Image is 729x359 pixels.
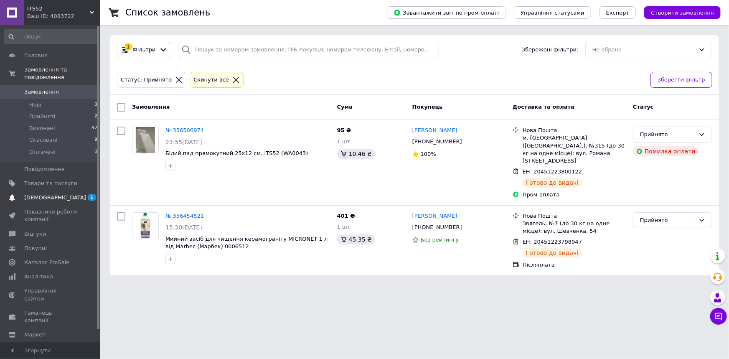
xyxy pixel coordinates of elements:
span: 1 шт. [337,224,352,230]
a: Фото товару [132,127,159,153]
span: Без рейтингу [421,237,459,243]
span: Скасовані [29,136,58,144]
span: [DEMOGRAPHIC_DATA] [24,194,86,201]
div: Готово до видачі [523,248,582,258]
span: Головна [24,52,48,59]
span: Маркет [24,331,46,339]
span: Статус [633,104,654,110]
span: Завантажити звіт по пром-оплаті [394,9,499,16]
span: Управління статусами [521,10,584,16]
a: Створити замовлення [636,9,721,15]
span: Cума [337,104,353,110]
span: Доставка та оплата [513,104,574,110]
div: Звягель, №7 (до 30 кг на одне місце): вул. Шевченка, 54 [523,220,626,235]
img: Фото товару [136,127,155,153]
div: Готово до видачі [523,178,582,188]
span: Виконані [29,125,55,132]
span: Прийняті [29,113,55,120]
div: Нова Пошта [523,127,626,134]
button: Чат з покупцем [710,308,727,325]
span: ЕН: 20451223800122 [523,168,582,175]
span: Замовлення та повідомлення [24,66,100,81]
div: Нова Пошта [523,212,626,220]
span: Зберегти фільтр [658,76,705,84]
span: 23:55[DATE] [165,139,202,145]
div: Післяплата [523,261,626,269]
span: 0 [94,101,97,109]
a: Мийний засіб для чищення керамограніту MICRONET 1 л від Marbec (Марбек) 0006512 [165,236,328,250]
span: Експорт [606,10,630,16]
span: Нові [29,101,41,109]
span: 15:20[DATE] [165,224,202,231]
span: Оплачені [29,148,56,156]
button: Завантажити звіт по пром-оплаті [387,6,505,19]
div: Не обрано [592,46,695,54]
span: 92 [91,125,97,132]
span: 1 шт. [337,138,352,145]
div: 10.46 ₴ [337,149,375,159]
span: Аналітика [24,273,53,280]
span: Показники роботи компанії [24,208,77,223]
div: Пром-оплата [523,191,626,199]
a: Білий пад прямокутний 25х12 см. ITS52 (WA0043) [165,150,308,156]
button: Створити замовлення [644,6,721,19]
span: Каталог ProSale [24,259,69,266]
span: ЕН: 20451223798947 [523,239,582,245]
a: [PERSON_NAME] [412,127,457,135]
span: 100% [421,151,436,157]
span: 0 [94,148,97,156]
a: № 356454521 [165,213,204,219]
span: Фільтри [133,46,156,54]
input: Пошук за номером замовлення, ПІБ покупця, номером телефону, Email, номером накладної [178,42,439,58]
span: 1 [88,194,96,201]
a: Фото товару [132,212,159,239]
span: Замовлення [24,88,59,96]
span: 95 ₴ [337,127,351,133]
div: 1 [124,43,132,51]
div: Cкинути все [192,76,231,84]
img: Фото товару [132,213,158,239]
div: [PHONE_NUMBER] [411,136,464,147]
span: Повідомлення [24,165,65,173]
span: Збережені фільтри: [522,46,579,54]
div: Статус: Прийнято [119,76,173,84]
span: Покупець [412,104,443,110]
span: Створити замовлення [651,10,714,16]
span: 401 ₴ [337,213,355,219]
span: 2 [94,113,97,120]
button: Управління статусами [514,6,591,19]
button: Експорт [599,6,636,19]
a: [PERSON_NAME] [412,212,457,220]
input: Пошук [4,29,98,44]
div: [PHONE_NUMBER] [411,222,464,233]
span: Відгуки [24,230,46,238]
span: Управління сайтом [24,287,77,302]
span: Покупці [24,244,47,252]
div: Прийнято [640,216,695,225]
h1: Список замовлень [125,8,210,18]
div: 45.35 ₴ [337,234,375,244]
span: Гаманець компанії [24,309,77,324]
div: м. [GEOGRAPHIC_DATA] ([GEOGRAPHIC_DATA].), №315 (до 30 кг на одне місце): вул. Романа [STREET_ADD... [523,134,626,165]
div: Помилка оплати [633,146,699,156]
div: Прийнято [640,130,695,139]
span: Товари та послуги [24,180,77,187]
span: 9 [94,136,97,144]
span: Замовлення [132,104,170,110]
a: № 356506974 [165,127,204,133]
button: Зберегти фільтр [650,72,712,88]
div: Ваш ID: 4083722 [27,13,100,20]
span: ITS52 [27,5,90,13]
